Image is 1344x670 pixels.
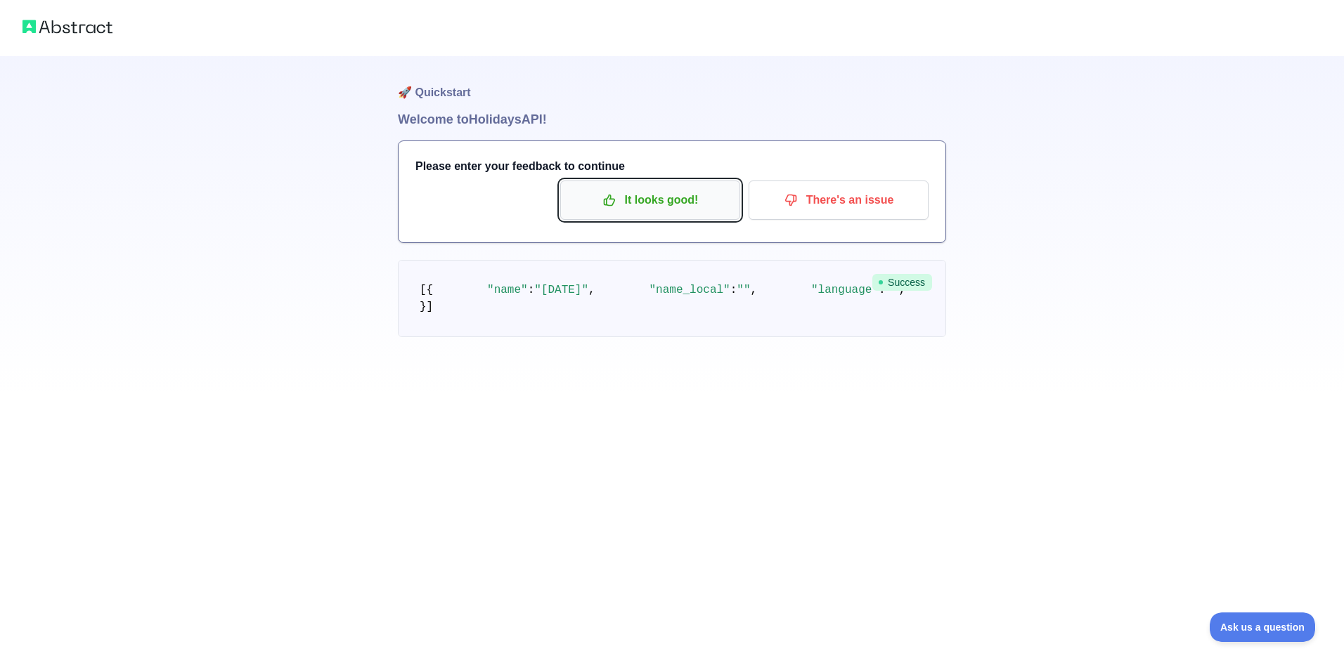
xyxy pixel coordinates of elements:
iframe: Toggle Customer Support [1210,612,1316,642]
h1: 🚀 Quickstart [398,56,946,110]
span: , [588,284,595,296]
span: "[DATE]" [534,284,588,296]
span: : [730,284,737,296]
span: [ [420,284,427,296]
span: "language" [811,284,879,296]
span: "" [737,284,750,296]
button: There's an issue [749,180,929,220]
button: It looks good! [560,180,740,220]
span: "name" [487,284,528,296]
p: It looks good! [571,188,730,212]
span: Success [872,274,932,291]
p: There's an issue [759,188,918,212]
span: "name_local" [649,284,730,296]
h3: Please enter your feedback to continue [415,158,929,175]
img: Abstract logo [22,17,112,37]
span: , [751,284,758,296]
span: : [528,284,535,296]
h1: Welcome to Holidays API! [398,110,946,129]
